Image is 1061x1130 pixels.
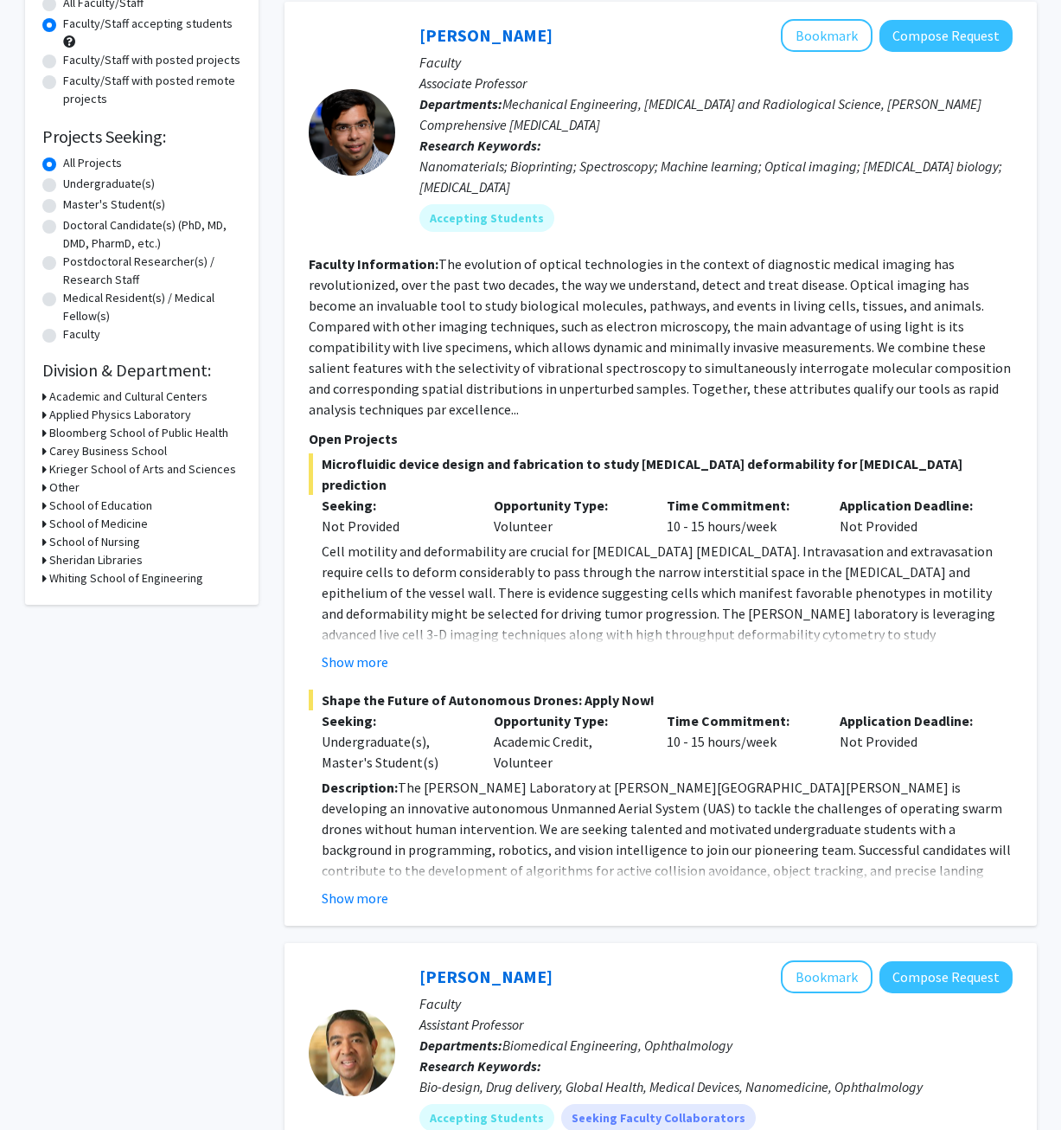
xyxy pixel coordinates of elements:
[63,72,241,108] label: Faculty/Staff with posted remote projects
[49,424,228,442] h3: Bloomberg School of Public Health
[419,73,1013,93] p: Associate Professor
[13,1052,74,1117] iframe: Chat
[63,15,233,33] label: Faculty/Staff accepting students
[63,196,165,214] label: Master's Student(s)
[63,289,241,325] label: Medical Resident(s) / Medical Fellow(s)
[419,95,502,112] b: Departments:
[419,993,1013,1014] p: Faculty
[49,478,80,497] h3: Other
[502,1037,732,1054] span: Biomedical Engineering, Ophthalmology
[49,442,167,460] h3: Carey Business School
[49,515,148,533] h3: School of Medicine
[419,52,1013,73] p: Faculty
[322,652,388,672] button: Show more
[309,453,1013,495] span: Microfluidic device design and fabrication to study [MEDICAL_DATA] deformability for [MEDICAL_DAT...
[309,255,438,273] b: Faculty Information:
[879,961,1013,993] button: Compose Request to Kunal Parikh
[49,551,143,569] h3: Sheridan Libraries
[63,253,241,289] label: Postdoctoral Researcher(s) / Research Staff
[481,495,654,536] div: Volunteer
[49,406,191,424] h3: Applied Physics Laboratory
[49,460,236,478] h3: Krieger School of Arts and Sciences
[42,126,241,147] h2: Projects Seeking:
[840,495,987,516] p: Application Deadline:
[322,779,398,796] strong: Description:
[42,360,241,381] h2: Division & Department:
[49,388,208,406] h3: Academic and Cultural Centers
[827,710,1000,773] div: Not Provided
[879,20,1013,52] button: Compose Request to Ishan Barman
[322,731,469,773] div: Undergraduate(s), Master's Student(s)
[667,710,814,731] p: Time Commitment:
[781,19,872,52] button: Add Ishan Barman to Bookmarks
[322,516,469,536] div: Not Provided
[63,175,155,193] label: Undergraduate(s)
[49,569,203,587] h3: Whiting School of Engineering
[49,497,152,515] h3: School of Education
[419,1057,541,1075] b: Research Keywords:
[63,51,240,69] label: Faculty/Staff with posted projects
[827,495,1000,536] div: Not Provided
[419,1037,502,1054] b: Departments:
[309,255,1011,418] fg-read-more: The evolution of optical technologies in the context of diagnostic medical imaging has revolution...
[322,777,1013,902] p: The [PERSON_NAME] Laboratory at [PERSON_NAME][GEOGRAPHIC_DATA][PERSON_NAME] is developing an inno...
[322,495,469,516] p: Seeking:
[322,888,388,908] button: Show more
[49,533,140,551] h3: School of Nursing
[654,495,827,536] div: 10 - 15 hours/week
[654,710,827,773] div: 10 - 15 hours/week
[419,204,554,232] mat-chip: Accepting Students
[419,95,981,133] span: Mechanical Engineering, [MEDICAL_DATA] and Radiological Science, [PERSON_NAME] Comprehensive [MED...
[481,710,654,773] div: Academic Credit, Volunteer
[419,24,553,46] a: [PERSON_NAME]
[840,710,987,731] p: Application Deadline:
[63,154,122,172] label: All Projects
[322,541,1013,665] p: Cell motility and deformability are crucial for [MEDICAL_DATA] [MEDICAL_DATA]. Intravasation and ...
[494,495,641,516] p: Opportunity Type:
[309,690,1013,710] span: Shape the Future of Autonomous Drones: Apply Now!
[63,325,100,343] label: Faculty
[419,156,1013,197] div: Nanomaterials; Bioprinting; Spectroscopy; Machine learning; Optical imaging; [MEDICAL_DATA] biolo...
[419,1076,1013,1097] div: Bio-design, Drug delivery, Global Health, Medical Devices, Nanomedicine, Ophthalmology
[781,960,872,993] button: Add Kunal Parikh to Bookmarks
[419,1014,1013,1035] p: Assistant Professor
[309,428,1013,449] p: Open Projects
[322,710,469,731] p: Seeking:
[494,710,641,731] p: Opportunity Type:
[419,137,541,154] b: Research Keywords:
[419,966,553,987] a: [PERSON_NAME]
[667,495,814,516] p: Time Commitment:
[63,216,241,253] label: Doctoral Candidate(s) (PhD, MD, DMD, PharmD, etc.)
